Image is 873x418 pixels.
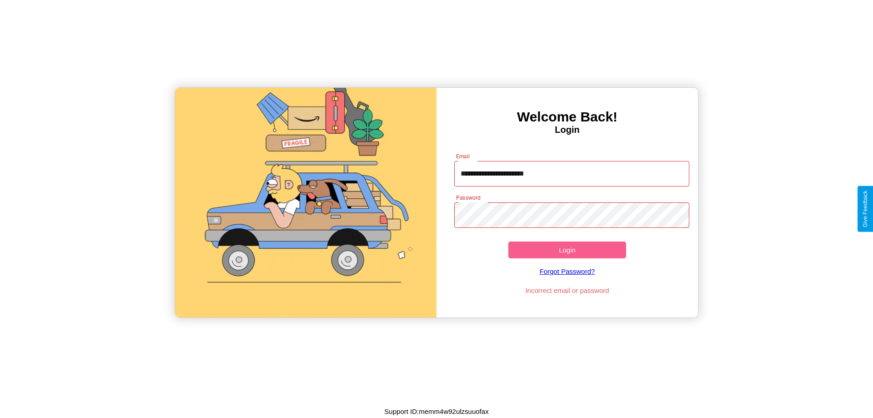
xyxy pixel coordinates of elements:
[450,258,685,284] a: Forgot Password?
[456,194,480,201] label: Password
[456,152,470,160] label: Email
[862,191,868,227] div: Give Feedback
[436,109,698,125] h3: Welcome Back!
[508,242,626,258] button: Login
[436,125,698,135] h4: Login
[450,284,685,297] p: Incorrect email or password
[384,405,488,418] p: Support ID: memm4w92ulzsuuofax
[175,88,436,317] img: gif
